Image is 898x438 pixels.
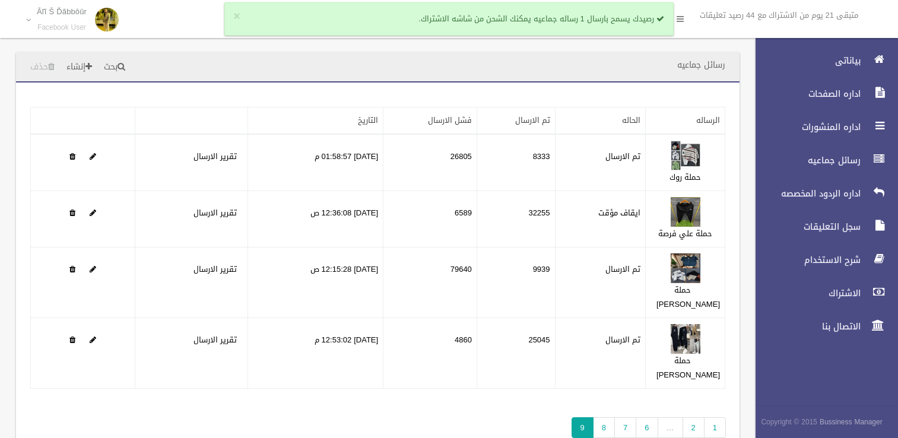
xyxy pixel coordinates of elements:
[605,333,640,347] label: تم الارسال
[383,318,477,389] td: 4860
[820,415,883,429] strong: Bussiness Manager
[358,113,378,128] a: التاريخ
[90,205,96,220] a: Edit
[671,262,700,277] a: Edit
[745,147,898,173] a: رسائل جماعيه
[572,417,594,438] span: 9
[745,88,864,100] span: اداره الصفحات
[37,7,87,16] p: Ãľĩ Š Ďãbbŏûr
[656,353,720,382] a: حملة [PERSON_NAME]
[62,56,97,78] a: إنشاء
[671,141,700,170] img: 638903449333689269.jpeg
[745,247,898,273] a: شرح الاستخدام
[745,47,898,74] a: بياناتى
[671,197,700,227] img: 638903815570427895.jpeg
[745,320,864,332] span: الاتصال بنا
[90,262,96,277] a: Edit
[233,11,240,23] button: ×
[383,247,477,318] td: 79640
[745,180,898,207] a: اداره الردود المخصصه
[383,191,477,247] td: 6589
[477,191,555,247] td: 32255
[248,134,383,191] td: [DATE] 01:58:57 م
[383,134,477,191] td: 26805
[605,262,640,277] label: تم الارسال
[248,318,383,389] td: [DATE] 12:53:02 م
[658,417,683,438] span: …
[598,206,640,220] label: ايقاف مؤقت
[428,113,472,128] a: فشل الارسال
[90,149,96,164] a: Edit
[663,53,740,77] header: رسائل جماعيه
[745,81,898,107] a: اداره الصفحات
[745,221,864,233] span: سجل التعليقات
[671,253,700,283] img: 638907273338379795.jpg
[224,2,674,36] div: رصيدك يسمح بارسال 1 رساله جماعيه يمكنك الشحن من شاشه الاشتراك.
[193,149,237,164] a: تقرير الارسال
[477,134,555,191] td: 8333
[515,113,550,128] a: تم الارسال
[761,415,817,429] span: Copyright © 2015
[683,417,705,438] a: 2
[477,318,555,389] td: 25045
[193,205,237,220] a: تقرير الارسال
[745,254,864,266] span: شرح الاستخدام
[593,417,615,438] a: 8
[704,417,726,438] a: 1
[636,417,658,438] a: 6
[671,332,700,347] a: Edit
[745,287,864,299] span: الاشتراك
[669,170,701,185] a: حملة روك
[745,114,898,140] a: اداره المنشورات
[248,191,383,247] td: [DATE] 12:36:08 ص
[193,332,237,347] a: تقرير الارسال
[658,226,712,241] a: حملة علي فرصة
[745,121,864,133] span: اداره المنشورات
[646,107,725,135] th: الرساله
[193,262,237,277] a: تقرير الارسال
[90,332,96,347] a: Edit
[671,149,700,164] a: Edit
[37,23,87,32] small: Facebook User
[745,214,898,240] a: سجل التعليقات
[745,313,898,339] a: الاتصال بنا
[555,107,645,135] th: الحاله
[671,205,700,220] a: Edit
[477,247,555,318] td: 9939
[99,56,130,78] a: بحث
[671,324,700,354] img: 638908597105357013.jpg
[745,154,864,166] span: رسائل جماعيه
[745,280,898,306] a: الاشتراك
[745,188,864,199] span: اداره الردود المخصصه
[656,283,720,312] a: حملة [PERSON_NAME]
[745,55,864,66] span: بياناتى
[248,247,383,318] td: [DATE] 12:15:28 ص
[614,417,636,438] a: 7
[605,150,640,164] label: تم الارسال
